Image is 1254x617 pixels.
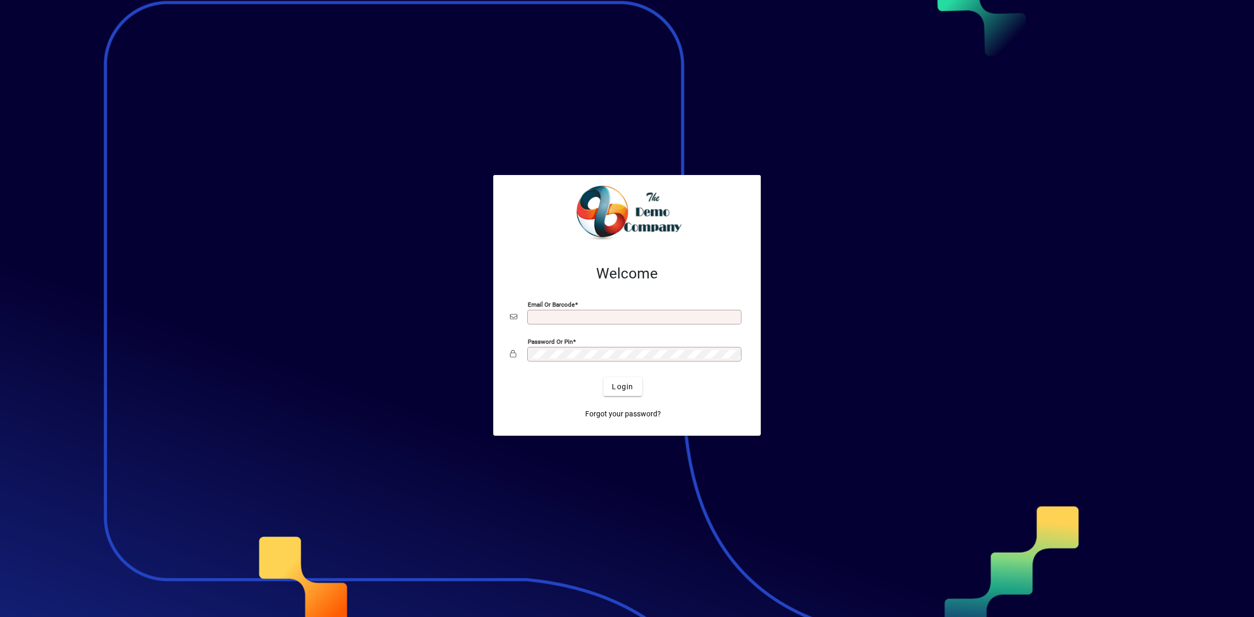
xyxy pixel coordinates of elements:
[581,404,665,423] a: Forgot your password?
[603,377,642,396] button: Login
[528,338,573,345] mat-label: Password or Pin
[612,381,633,392] span: Login
[528,301,575,308] mat-label: Email or Barcode
[510,265,744,283] h2: Welcome
[585,409,661,420] span: Forgot your password?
